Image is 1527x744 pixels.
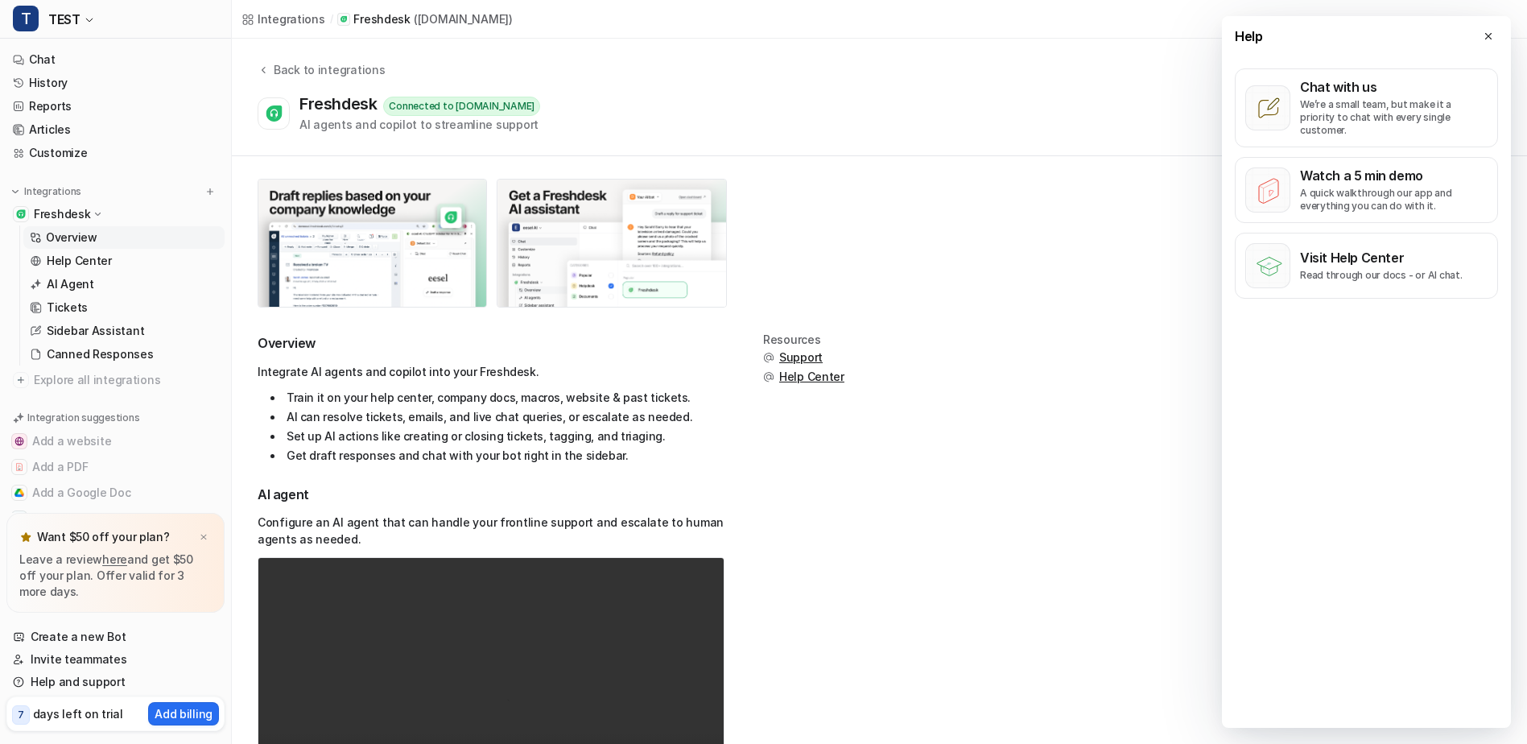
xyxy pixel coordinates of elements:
[6,626,225,648] a: Create a new Bot
[1300,98,1488,137] p: We’re a small team, but make it a priority to chat with every single customer.
[13,372,29,388] img: explore all integrations
[6,454,225,480] button: Add a PDFAdd a PDF
[23,273,225,296] a: AI Agent
[779,349,823,366] span: Support
[148,702,219,725] button: Add billing
[6,480,225,506] button: Add a Google DocAdd a Google Doc
[6,506,225,531] button: Add to ZendeskAdd to Zendesk
[763,333,844,346] div: Resources
[337,11,512,27] a: Freshdesk([DOMAIN_NAME])
[48,8,80,31] span: TEST
[23,226,225,249] a: Overview
[47,323,144,339] p: Sidebar Assistant
[34,367,218,393] span: Explore all integrations
[102,552,127,566] a: here
[270,427,724,446] li: Set up AI actions like creating or closing tickets, tagging, and triaging.
[1235,233,1498,299] button: Visit Help CenterRead through our docs - or AI chat.
[6,648,225,671] a: Invite teammates
[10,186,21,197] img: expand menu
[19,531,32,544] img: star
[14,436,24,446] img: Add a website
[270,407,724,427] li: AI can resolve tickets, emails, and live chat queries, or escalate as needed.
[6,428,225,454] button: Add a websiteAdd a website
[299,116,540,133] div: AI agents and copilot to streamline support
[299,94,383,114] div: Freshdesk
[241,10,325,27] a: Integrations
[763,349,844,366] button: Support
[6,142,225,164] a: Customize
[47,253,112,269] p: Help Center
[779,369,844,385] span: Help Center
[258,514,724,548] p: Configure an AI agent that can handle your frontline support and escalate to human agents as needed.
[6,184,86,200] button: Integrations
[47,276,94,292] p: AI Agent
[763,371,774,382] img: support.svg
[19,552,212,600] p: Leave a review and get $50 off your plan. Offer valid for 3 more days.
[258,61,385,94] button: Back to integrations
[353,11,410,27] p: Freshdesk
[269,61,385,78] div: Back to integrations
[258,10,325,27] div: Integrations
[6,48,225,71] a: Chat
[46,229,97,246] p: Overview
[13,6,39,31] span: T
[1300,79,1488,95] p: Chat with us
[1235,27,1262,46] span: Help
[258,485,724,504] h3: AI agent
[1300,167,1488,184] p: Watch a 5 min demo
[270,388,724,407] li: Train it on your help center, company docs, macros, website & past tickets.
[6,72,225,94] a: History
[330,12,333,27] span: /
[258,362,724,465] div: Integrate AI agents and copilot into your Freshdesk.
[24,185,81,198] p: Integrations
[47,346,154,362] p: Canned Responses
[1235,68,1498,147] button: Chat with usWe’re a small team, but make it a priority to chat with every single customer.
[23,296,225,319] a: Tickets
[204,186,216,197] img: menu_add.svg
[155,705,213,722] p: Add billing
[258,333,724,353] h2: Overview
[199,532,208,543] img: x
[6,118,225,141] a: Articles
[14,488,24,498] img: Add a Google Doc
[18,708,24,722] p: 7
[37,529,170,545] p: Want $50 off your plan?
[763,352,774,363] img: support.svg
[6,95,225,118] a: Reports
[23,320,225,342] a: Sidebar Assistant
[23,343,225,366] a: Canned Responses
[23,250,225,272] a: Help Center
[33,705,123,722] p: days left on trial
[27,411,139,425] p: Integration suggestions
[47,300,88,316] p: Tickets
[34,206,90,222] p: Freshdesk
[414,11,513,27] p: ( [DOMAIN_NAME] )
[270,446,724,465] li: Get draft responses and chat with your bot right in the sidebar.
[1300,269,1463,282] p: Read through our docs - or AI chat.
[763,369,844,385] button: Help Center
[6,671,225,693] a: Help and support
[6,369,225,391] a: Explore all integrations
[16,209,26,219] img: Freshdesk
[14,462,24,472] img: Add a PDF
[1300,250,1463,266] p: Visit Help Center
[383,97,540,116] div: Connected to [DOMAIN_NAME]
[1235,157,1498,223] button: Watch a 5 min demoA quick walkthrough our app and everything you can do with it.
[1300,187,1488,213] p: A quick walkthrough our app and everything you can do with it.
